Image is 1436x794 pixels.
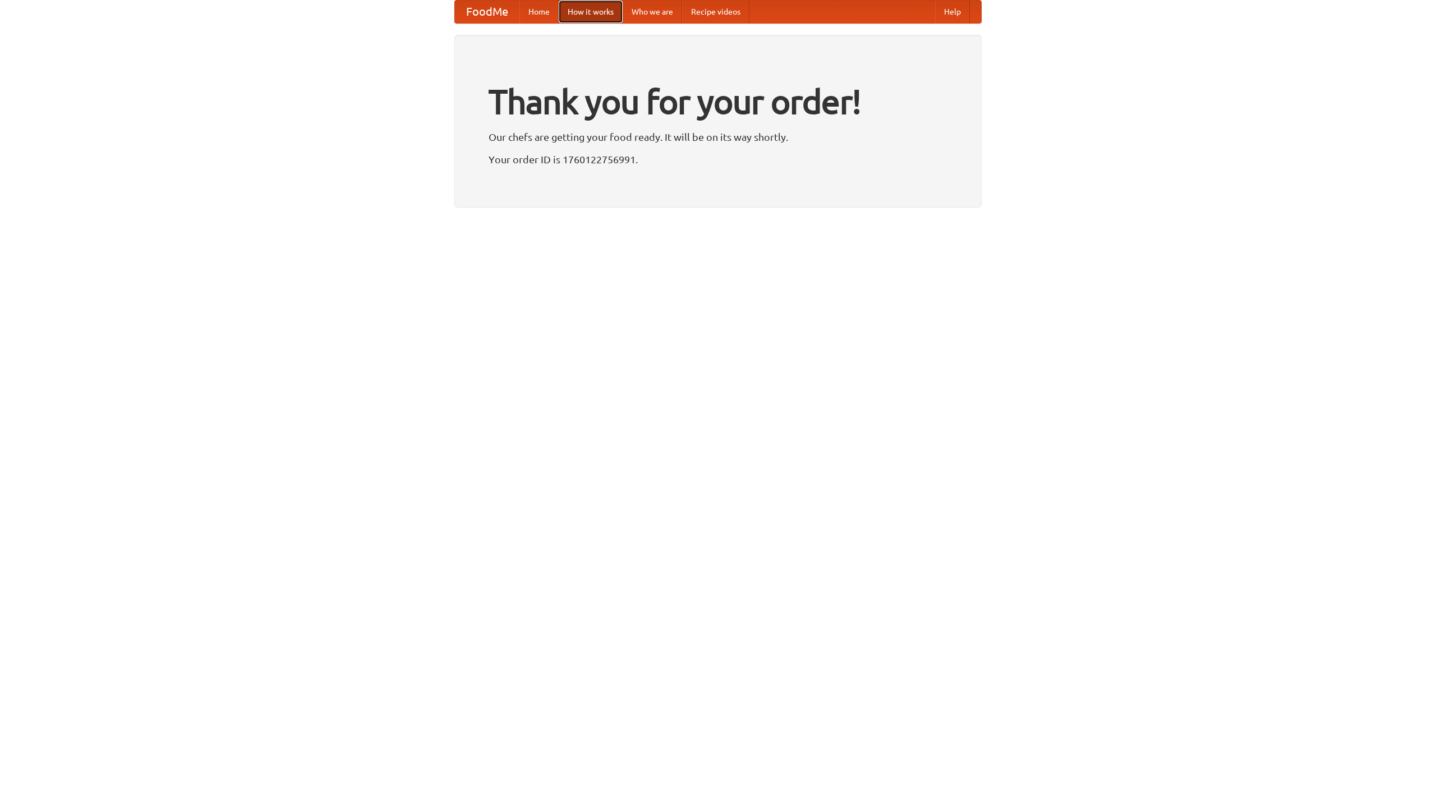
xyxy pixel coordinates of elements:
[489,75,947,128] h1: Thank you for your order!
[455,1,519,23] a: FoodMe
[489,128,947,145] p: Our chefs are getting your food ready. It will be on its way shortly.
[682,1,749,23] a: Recipe videos
[935,1,970,23] a: Help
[559,1,623,23] a: How it works
[519,1,559,23] a: Home
[489,151,947,168] p: Your order ID is 1760122756991.
[623,1,682,23] a: Who we are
